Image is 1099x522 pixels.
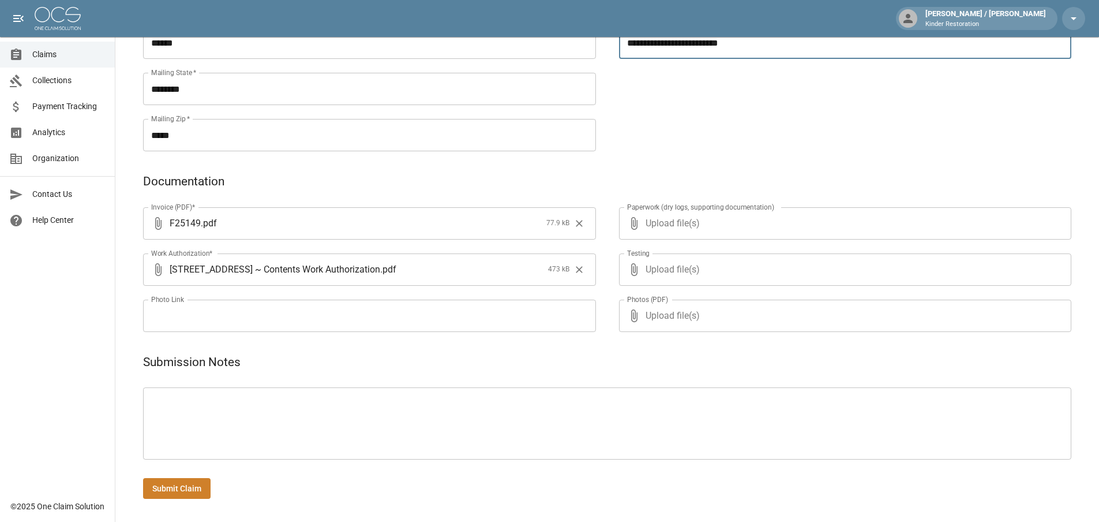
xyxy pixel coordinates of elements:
label: Mailing Zip [151,114,190,124]
span: . pdf [201,217,217,230]
label: Photos (PDF) [627,294,668,304]
span: Collections [32,74,106,87]
span: Upload file(s) [646,207,1041,240]
button: Clear [571,215,588,232]
span: F25149 [170,217,201,230]
label: Mailing State [151,68,196,77]
label: Invoice (PDF)* [151,202,196,212]
button: Clear [571,261,588,278]
p: Kinder Restoration [925,20,1046,29]
img: ocs-logo-white-transparent.png [35,7,81,30]
span: Analytics [32,126,106,139]
span: Upload file(s) [646,253,1041,286]
label: Work Authorization* [151,248,213,258]
span: 473 kB [548,264,569,275]
span: Claims [32,49,106,61]
span: Organization [32,152,106,165]
button: Submit Claim [143,478,211,499]
label: Testing [627,248,650,258]
div: [PERSON_NAME] / [PERSON_NAME] [921,8,1051,29]
span: Contact Us [32,188,106,200]
div: © 2025 One Claim Solution [10,501,104,512]
button: open drawer [7,7,30,30]
span: [STREET_ADDRESS] ~ Contents Work Authorization [170,263,380,276]
span: 77.9 kB [546,218,569,229]
span: Payment Tracking [32,100,106,113]
label: Photo Link [151,294,184,304]
span: Help Center [32,214,106,226]
label: Paperwork (dry logs, supporting documentation) [627,202,774,212]
span: . pdf [380,263,396,276]
span: Upload file(s) [646,300,1041,332]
